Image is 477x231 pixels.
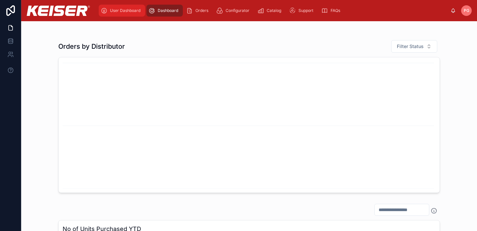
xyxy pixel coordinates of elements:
span: Catalog [267,8,281,13]
h1: Orders by Distributor [58,42,125,51]
a: Catalog [255,5,286,17]
span: Dashboard [158,8,178,13]
div: chart [63,61,436,189]
span: Support [298,8,313,13]
a: Dashboard [146,5,183,17]
button: Select Button [391,40,437,53]
a: User Dashboard [99,5,145,17]
span: PG [464,8,469,13]
a: Configurator [214,5,254,17]
img: App logo [26,6,90,16]
span: User Dashboard [110,8,140,13]
span: Filter Status [397,43,424,50]
span: Orders [195,8,208,13]
a: Support [287,5,318,17]
span: FAQs [331,8,340,13]
a: FAQs [319,5,345,17]
div: scrollable content [95,3,450,18]
a: Orders [184,5,213,17]
span: Configurator [226,8,249,13]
